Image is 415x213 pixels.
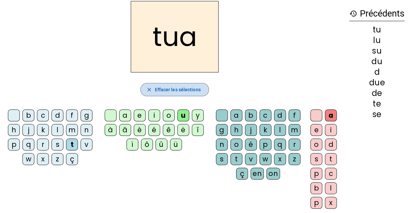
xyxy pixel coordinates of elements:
div: a [325,109,337,121]
div: è [134,124,146,136]
div: r [37,139,49,150]
div: d [52,109,63,121]
div: l [274,124,286,136]
div: c [259,109,271,121]
div: a [119,109,131,121]
div: su [349,47,404,55]
span: Effacer les sélections [155,86,200,94]
div: v [245,153,257,165]
div: w [22,153,34,165]
div: a [230,109,242,121]
div: lu [349,36,404,44]
div: i [148,109,160,121]
div: â [119,124,131,136]
div: z [52,153,63,165]
h2: tua [131,1,219,72]
div: l [325,182,337,194]
div: z [289,153,300,165]
div: d [349,68,404,76]
div: ç [66,153,78,165]
div: k [259,124,271,136]
div: de [349,89,404,97]
div: p [259,139,271,150]
div: m [289,124,300,136]
div: s [52,139,63,150]
div: q [22,139,34,150]
div: w [259,153,271,165]
div: l [52,124,63,136]
div: n [216,139,228,150]
button: Effacer les sélections [140,83,209,96]
div: ê [163,124,175,136]
div: h [230,124,242,136]
div: on [266,168,280,180]
div: e [134,109,146,121]
div: o [230,139,242,150]
div: p [310,168,322,180]
mat-icon: close [146,87,152,93]
div: i [325,124,337,136]
div: b [310,182,322,194]
div: f [289,109,300,121]
div: x [325,197,337,209]
div: g [216,124,228,136]
div: à [105,124,117,136]
div: tu [349,26,404,34]
div: j [22,124,34,136]
div: b [22,109,34,121]
div: f [66,109,78,121]
div: m [66,124,78,136]
div: r [289,139,300,150]
div: en [251,168,264,180]
div: y [192,109,204,121]
div: b [245,109,257,121]
div: ü [170,139,182,150]
div: é [245,139,257,150]
div: t [230,153,242,165]
div: û [156,139,167,150]
div: t [325,153,337,165]
div: ï [126,139,138,150]
div: te [349,100,404,108]
div: j [245,124,257,136]
h3: Précédents [349,6,404,21]
div: t [66,139,78,150]
div: d [325,139,337,150]
div: k [37,124,49,136]
div: s [310,153,322,165]
div: v [81,139,92,150]
div: é [148,124,160,136]
div: o [310,139,322,150]
div: p [8,139,20,150]
mat-icon: history [349,10,357,18]
div: se [349,110,404,118]
div: due [349,79,404,87]
div: e [310,124,322,136]
div: ë [177,124,189,136]
div: x [274,153,286,165]
div: c [325,168,337,180]
div: x [37,153,49,165]
div: p [310,197,322,209]
div: o [163,109,175,121]
div: g [81,109,92,121]
div: ç [236,168,248,180]
div: n [81,124,92,136]
div: s [216,153,228,165]
div: du [349,58,404,65]
div: d [274,109,286,121]
div: c [37,109,49,121]
div: î [192,124,204,136]
div: u [177,109,189,121]
div: h [8,124,20,136]
div: ô [141,139,153,150]
div: q [274,139,286,150]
